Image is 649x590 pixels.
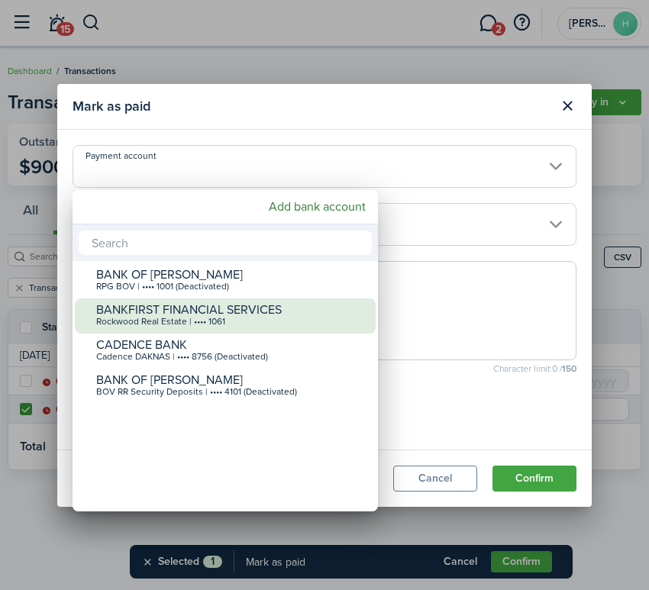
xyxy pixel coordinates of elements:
mbsc-wheel: Payment account [73,261,378,511]
div: RPG BOV | •••• 1001 (Deactivated) [96,282,366,292]
div: BANKFIRST FINANCIAL SERVICES [96,303,366,317]
input: Search [79,231,372,255]
div: BOV RR Security Deposits | •••• 4101 (Deactivated) [96,387,366,398]
div: BANK OF [PERSON_NAME] [96,268,366,282]
div: Cadence DAKNAS | •••• 8756 (Deactivated) [96,352,366,363]
div: Rockwood Real Estate | •••• 1061 [96,317,366,327]
div: BANK OF [PERSON_NAME] [96,373,366,387]
mbsc-button: Add bank account [263,193,372,221]
div: CADENCE BANK [96,338,366,352]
